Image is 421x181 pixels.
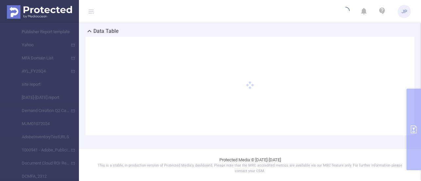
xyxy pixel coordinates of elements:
[342,7,350,16] i: icon: loading
[402,5,407,18] span: JP
[95,163,405,174] p: This is a stable, in production version of Protected Media's dashboard. Please note that the MRC ...
[7,5,72,19] img: Protected Media
[93,27,119,35] h2: Data Table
